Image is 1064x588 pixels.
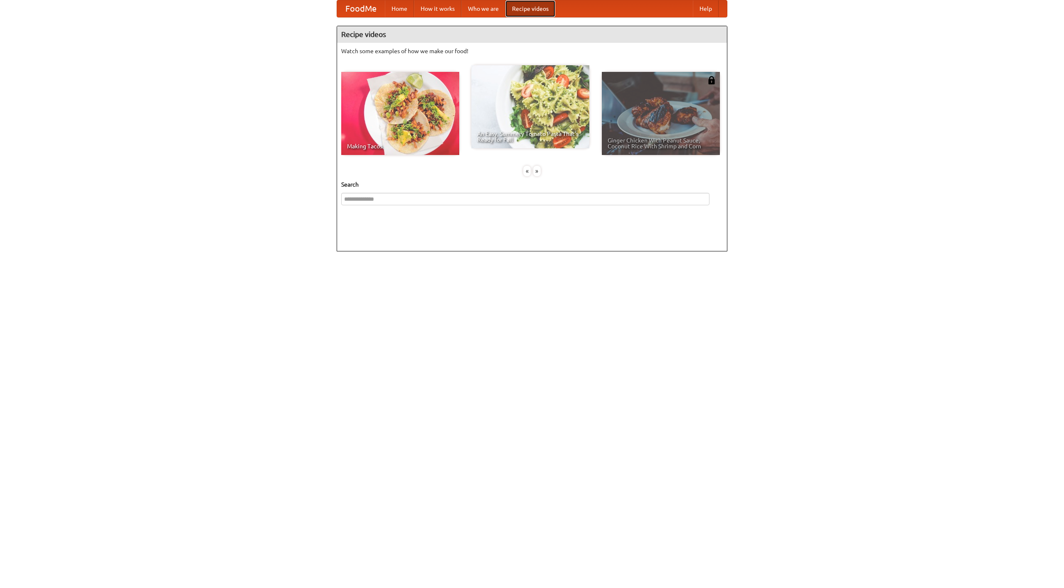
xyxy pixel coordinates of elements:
a: Recipe videos [505,0,555,17]
a: An Easy, Summery Tomato Pasta That's Ready for Fall [471,65,589,148]
a: Home [385,0,414,17]
div: » [533,166,541,176]
h5: Search [341,180,723,189]
span: An Easy, Summery Tomato Pasta That's Ready for Fall [477,131,584,143]
a: Making Tacos [341,72,459,155]
a: Help [693,0,719,17]
div: « [523,166,531,176]
img: 483408.png [707,76,716,84]
a: Who we are [461,0,505,17]
a: FoodMe [337,0,385,17]
a: How it works [414,0,461,17]
h4: Recipe videos [337,26,727,43]
span: Making Tacos [347,143,453,149]
p: Watch some examples of how we make our food! [341,47,723,55]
